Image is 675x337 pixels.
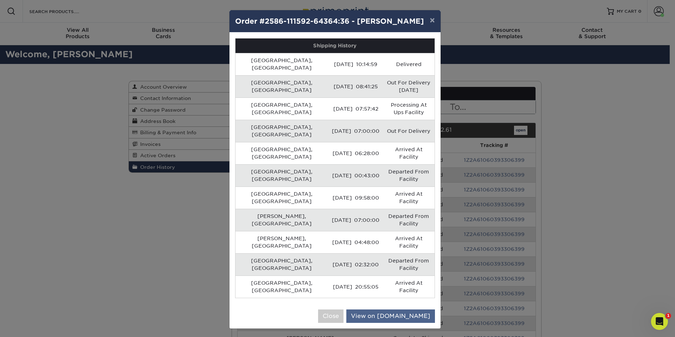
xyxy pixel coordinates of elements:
td: [PERSON_NAME], [GEOGRAPHIC_DATA] [235,231,329,253]
span: 1 [665,313,671,319]
td: [GEOGRAPHIC_DATA], [GEOGRAPHIC_DATA] [235,187,329,209]
td: [GEOGRAPHIC_DATA], [GEOGRAPHIC_DATA] [235,97,329,120]
td: [DATE] 07:00:00 [328,120,383,142]
td: [DATE] 08:41:25 [328,75,383,97]
td: Out For Delivery [DATE] [383,75,434,97]
button: Close [318,309,344,323]
td: Departed From Facility [383,253,434,276]
td: Out For Delivery [383,120,434,142]
td: [DATE] 10:14:59 [328,53,383,75]
td: [DATE] 06:28:00 [328,142,383,164]
a: View on [DOMAIN_NAME] [346,309,435,323]
td: Arrived At Facility [383,187,434,209]
td: [GEOGRAPHIC_DATA], [GEOGRAPHIC_DATA] [235,53,329,75]
td: [DATE] 02:32:00 [328,253,383,276]
td: [DATE] 07:00:00 [328,209,383,231]
td: [GEOGRAPHIC_DATA], [GEOGRAPHIC_DATA] [235,164,329,187]
td: [GEOGRAPHIC_DATA], [GEOGRAPHIC_DATA] [235,253,329,276]
td: Departed From Facility [383,209,434,231]
td: Delivered [383,53,434,75]
td: [GEOGRAPHIC_DATA], [GEOGRAPHIC_DATA] [235,142,329,164]
td: Arrived At Facility [383,142,434,164]
td: [DATE] 09:58:00 [328,187,383,209]
th: Shipping History [235,39,435,53]
td: [DATE] 20:55:05 [328,276,383,298]
td: [DATE] 00:43:00 [328,164,383,187]
td: Departed From Facility [383,164,434,187]
td: [GEOGRAPHIC_DATA], [GEOGRAPHIC_DATA] [235,276,329,298]
td: Processing At Ups Facility [383,97,434,120]
h4: Order #2586-111592-64364:36 - [PERSON_NAME] [235,16,435,26]
td: [PERSON_NAME], [GEOGRAPHIC_DATA] [235,209,329,231]
iframe: Intercom live chat [651,313,668,330]
td: [DATE] 07:57:42 [328,97,383,120]
button: × [424,10,440,30]
td: [GEOGRAPHIC_DATA], [GEOGRAPHIC_DATA] [235,75,329,97]
td: Arrived At Facility [383,276,434,298]
td: Arrived At Facility [383,231,434,253]
td: [DATE] 04:48:00 [328,231,383,253]
td: [GEOGRAPHIC_DATA], [GEOGRAPHIC_DATA] [235,120,329,142]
